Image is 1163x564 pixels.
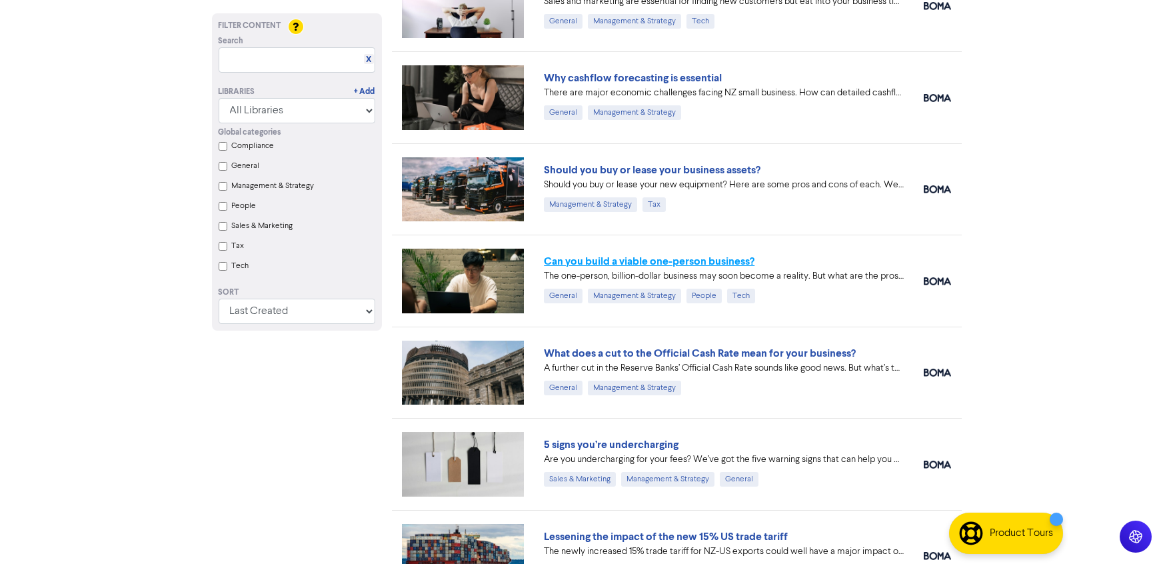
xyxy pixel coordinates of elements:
[924,277,951,285] img: boma
[544,163,760,177] a: Should you buy or lease your business assets?
[232,240,245,252] label: Tax
[232,180,315,192] label: Management & Strategy
[544,438,678,451] a: 5 signs you’re undercharging
[1096,500,1163,564] iframe: Chat Widget
[924,461,951,469] img: boma_accounting
[544,381,582,395] div: General
[621,472,714,487] div: Management & Strategy
[544,197,637,212] div: Management & Strategy
[588,381,681,395] div: Management & Strategy
[544,255,754,268] a: Can you build a viable one-person business?
[544,453,904,467] div: Are you undercharging for your fees? We’ve got the five warning signs that can help you diagnose ...
[720,472,758,487] div: General
[642,197,666,212] div: Tax
[544,361,904,375] div: A further cut in the Reserve Banks’ Official Cash Rate sounds like good news. But what’s the real...
[219,127,375,139] div: Global categories
[544,86,904,100] div: There are major economic challenges facing NZ small business. How can detailed cashflow forecasti...
[232,160,260,172] label: General
[588,105,681,120] div: Management & Strategy
[727,289,755,303] div: Tech
[686,289,722,303] div: People
[544,347,856,360] a: What does a cut to the Official Cash Rate mean for your business?
[544,530,788,543] a: Lessening the impact of the new 15% US trade tariff
[544,545,904,559] div: The newly increased 15% trade tariff for NZ-US exports could well have a major impact on your mar...
[544,472,616,487] div: Sales & Marketing
[924,94,951,102] img: boma
[588,289,681,303] div: Management & Strategy
[544,178,904,192] div: Should you buy or lease your new equipment? Here are some pros and cons of each. We also can revi...
[355,86,375,98] a: + Add
[219,287,375,299] div: Sort
[588,14,681,29] div: Management & Strategy
[686,14,714,29] div: Tech
[924,185,951,193] img: boma_accounting
[219,20,375,32] div: Filter Content
[219,86,255,98] div: Libraries
[232,140,275,152] label: Compliance
[232,220,293,232] label: Sales & Marketing
[544,71,722,85] a: Why cashflow forecasting is essential
[544,289,582,303] div: General
[924,369,951,377] img: boma
[232,200,257,212] label: People
[219,35,244,47] span: Search
[924,2,951,10] img: boma
[232,260,249,272] label: Tech
[544,14,582,29] div: General
[924,552,951,560] img: boma
[544,105,582,120] div: General
[366,55,371,65] a: X
[544,269,904,283] div: The one-person, billion-dollar business may soon become a reality. But what are the pros and cons...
